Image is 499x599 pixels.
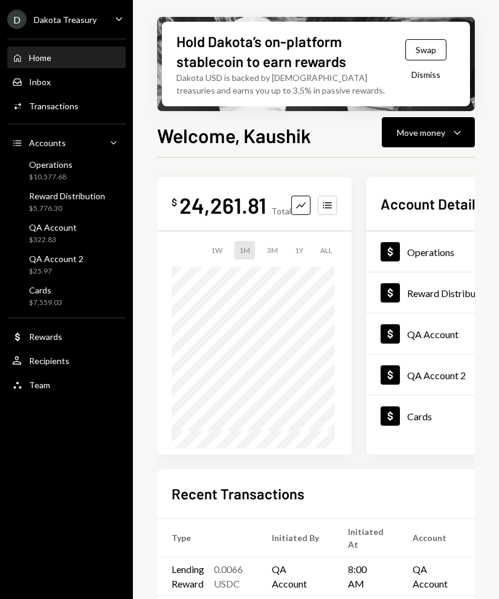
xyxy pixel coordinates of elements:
[398,519,474,557] th: Account
[7,281,126,310] a: Cards$7,559.03
[29,285,62,295] div: Cards
[290,241,308,260] div: 1Y
[29,298,62,308] div: $7,559.03
[157,519,257,557] th: Type
[7,350,126,371] a: Recipients
[29,77,51,87] div: Inbox
[29,191,105,201] div: Reward Distribution
[29,332,62,342] div: Rewards
[271,206,291,216] div: Total
[176,71,386,97] div: Dakota USD is backed by [DEMOGRAPHIC_DATA] treasuries and earns you up to 3.5% in passive rewards.
[29,159,72,170] div: Operations
[407,328,459,340] div: QA Account
[34,14,97,25] div: Dakota Treasury
[172,196,177,208] div: $
[396,60,456,89] button: Dismiss
[7,374,126,396] a: Team
[29,203,105,214] div: $5,776.30
[157,123,311,147] h1: Welcome, Kaushik
[7,187,126,216] a: Reward Distribution$5,776.30
[7,10,27,29] div: D
[407,411,432,422] div: Cards
[29,101,79,111] div: Transactions
[333,519,398,557] th: Initiated At
[29,53,51,63] div: Home
[262,241,283,260] div: 3M
[407,370,466,381] div: QA Account 2
[315,241,337,260] div: ALL
[7,132,126,153] a: Accounts
[206,241,227,260] div: 1W
[7,95,126,117] a: Transactions
[172,562,204,591] div: Lending Reward
[29,235,77,245] div: $322.83
[381,194,483,214] h2: Account Details
[7,219,126,248] a: QA Account$322.83
[7,250,126,279] a: QA Account 2$25.97
[7,325,126,347] a: Rewards
[257,557,333,596] td: QA Account
[257,519,333,557] th: Initiated By
[29,138,66,148] div: Accounts
[382,117,475,147] button: Move money
[234,241,255,260] div: 1M
[29,266,83,277] div: $25.97
[398,557,474,596] td: QA Account
[7,156,126,185] a: Operations$10,577.68
[407,246,454,258] div: Operations
[179,191,266,219] div: 24,261.81
[172,484,304,504] h2: Recent Transactions
[214,562,243,591] div: 0.0066 USDC
[7,71,126,92] a: Inbox
[397,126,445,139] div: Move money
[29,254,83,264] div: QA Account 2
[29,222,77,232] div: QA Account
[405,39,446,60] button: Swap
[407,287,492,299] div: Reward Distribution
[29,172,72,182] div: $10,577.68
[333,557,398,596] td: 8:00 AM
[29,356,69,366] div: Recipients
[176,31,376,71] div: Hold Dakota’s on-platform stablecoin to earn rewards
[29,380,50,390] div: Team
[7,46,126,68] a: Home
